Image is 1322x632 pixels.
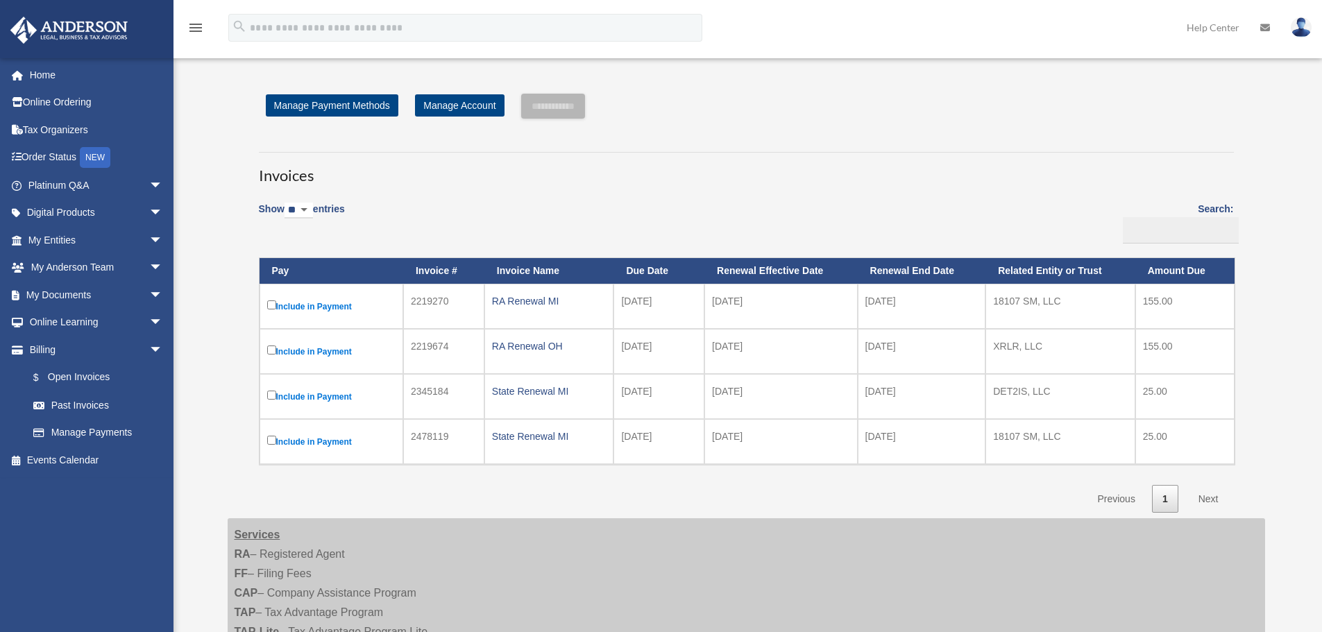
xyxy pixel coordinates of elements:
[858,284,986,329] td: [DATE]
[858,329,986,374] td: [DATE]
[267,391,276,400] input: Include in Payment
[858,258,986,284] th: Renewal End Date: activate to sort column ascending
[403,284,484,329] td: 2219270
[10,89,184,117] a: Online Ordering
[1118,200,1234,244] label: Search:
[285,203,313,219] select: Showentries
[10,171,184,199] a: Platinum Q&Aarrow_drop_down
[403,329,484,374] td: 2219674
[260,258,403,284] th: Pay: activate to sort column descending
[10,446,184,474] a: Events Calendar
[267,298,396,315] label: Include in Payment
[267,345,276,355] input: Include in Payment
[492,382,607,401] div: State Renewal MI
[1188,485,1229,513] a: Next
[704,374,857,419] td: [DATE]
[613,284,704,329] td: [DATE]
[415,94,504,117] a: Manage Account
[10,281,184,309] a: My Documentsarrow_drop_down
[149,199,177,228] span: arrow_drop_down
[149,226,177,255] span: arrow_drop_down
[267,300,276,309] input: Include in Payment
[1087,485,1145,513] a: Previous
[19,391,177,419] a: Past Invoices
[1291,17,1312,37] img: User Pic
[235,567,248,579] strong: FF
[259,200,345,232] label: Show entries
[235,606,256,618] strong: TAP
[10,199,184,227] a: Digital Productsarrow_drop_down
[704,419,857,464] td: [DATE]
[1135,419,1235,464] td: 25.00
[403,419,484,464] td: 2478119
[10,116,184,144] a: Tax Organizers
[492,291,607,311] div: RA Renewal MI
[704,258,857,284] th: Renewal Effective Date: activate to sort column ascending
[235,548,251,560] strong: RA
[10,336,177,364] a: Billingarrow_drop_down
[613,258,704,284] th: Due Date: activate to sort column ascending
[1152,485,1178,513] a: 1
[492,427,607,446] div: State Renewal MI
[704,284,857,329] td: [DATE]
[613,329,704,374] td: [DATE]
[985,419,1135,464] td: 18107 SM, LLC
[266,94,398,117] a: Manage Payment Methods
[149,336,177,364] span: arrow_drop_down
[403,258,484,284] th: Invoice #: activate to sort column ascending
[858,374,986,419] td: [DATE]
[1135,284,1235,329] td: 155.00
[149,254,177,282] span: arrow_drop_down
[484,258,614,284] th: Invoice Name: activate to sort column ascending
[267,388,396,405] label: Include in Payment
[149,309,177,337] span: arrow_drop_down
[985,258,1135,284] th: Related Entity or Trust: activate to sort column ascending
[232,19,247,34] i: search
[613,374,704,419] td: [DATE]
[267,343,396,360] label: Include in Payment
[19,419,177,447] a: Manage Payments
[985,284,1135,329] td: 18107 SM, LLC
[10,61,184,89] a: Home
[985,329,1135,374] td: XRLR, LLC
[492,336,607,356] div: RA Renewal OH
[10,309,184,336] a: Online Learningarrow_drop_down
[259,152,1234,187] h3: Invoices
[985,374,1135,419] td: DET2IS, LLC
[613,419,704,464] td: [DATE]
[6,17,132,44] img: Anderson Advisors Platinum Portal
[19,364,170,392] a: $Open Invoices
[267,433,396,450] label: Include in Payment
[10,254,184,282] a: My Anderson Teamarrow_drop_down
[149,281,177,309] span: arrow_drop_down
[149,171,177,200] span: arrow_drop_down
[187,19,204,36] i: menu
[1123,217,1239,244] input: Search:
[267,436,276,445] input: Include in Payment
[1135,329,1235,374] td: 155.00
[1135,258,1235,284] th: Amount Due: activate to sort column ascending
[80,147,110,168] div: NEW
[235,587,258,599] strong: CAP
[403,374,484,419] td: 2345184
[187,24,204,36] a: menu
[41,369,48,386] span: $
[1135,374,1235,419] td: 25.00
[704,329,857,374] td: [DATE]
[858,419,986,464] td: [DATE]
[10,144,184,172] a: Order StatusNEW
[10,226,184,254] a: My Entitiesarrow_drop_down
[235,529,280,540] strong: Services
